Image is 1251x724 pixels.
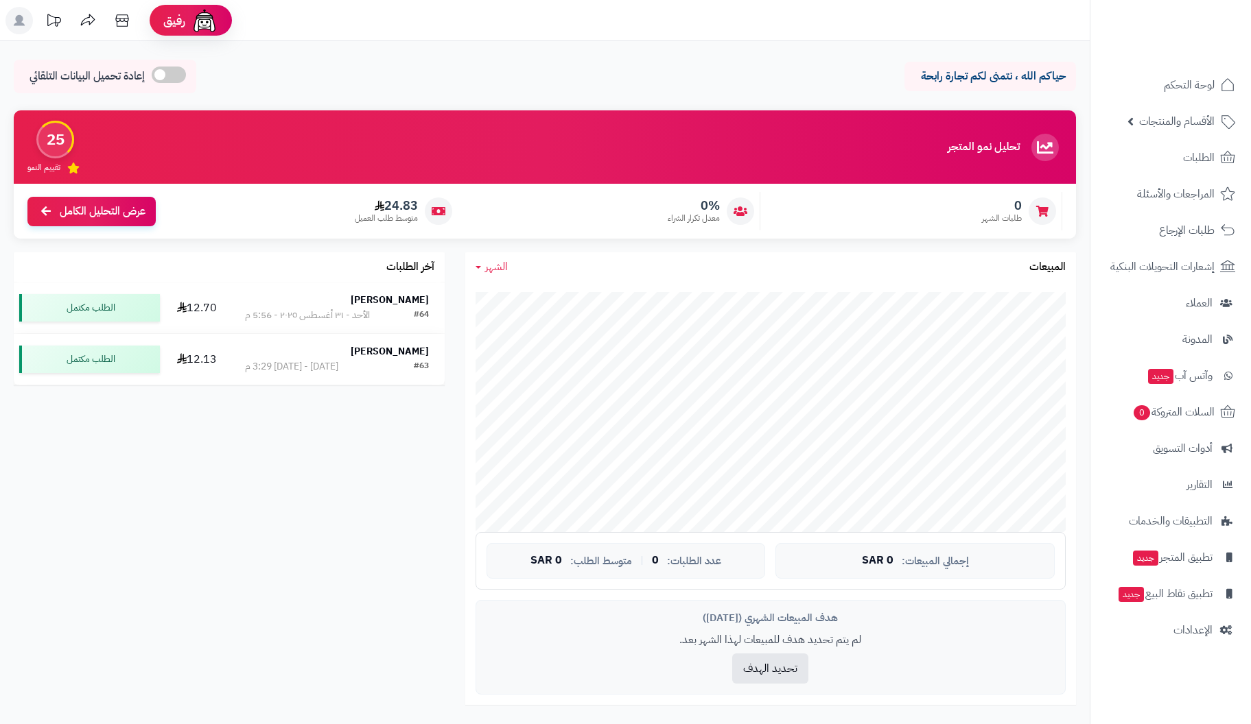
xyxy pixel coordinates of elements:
span: رفيق [163,12,185,29]
span: طلبات الإرجاع [1159,221,1215,240]
span: لوحة التحكم [1164,75,1215,95]
span: إجمالي المبيعات: [902,555,969,567]
a: طلبات الإرجاع [1099,214,1243,247]
span: 0 SAR [862,555,893,567]
span: إشعارات التحويلات البنكية [1110,257,1215,276]
h3: آخر الطلبات [386,261,434,274]
a: العملاء [1099,287,1243,319]
a: أدوات التسويق [1099,432,1243,465]
td: 12.13 [165,334,229,385]
span: 0 [1134,405,1150,420]
div: #63 [414,360,429,374]
span: 0 [982,198,1022,213]
span: الشهر [485,258,508,275]
h3: تحليل نمو المتجر [948,141,1020,154]
span: عرض التحليل الكامل [60,204,145,219]
span: الطلبات [1183,148,1215,167]
button: تحديد الهدف [732,653,808,684]
span: وآتس آب [1147,366,1213,385]
span: عدد الطلبات: [667,555,721,567]
a: تحديثات المنصة [36,7,71,38]
span: أدوات التسويق [1153,439,1213,458]
p: حياكم الله ، نتمنى لكم تجارة رابحة [915,69,1066,84]
a: عرض التحليل الكامل [27,197,156,226]
span: المدونة [1182,330,1213,349]
span: | [640,555,644,566]
span: جديد [1148,369,1173,384]
strong: [PERSON_NAME] [351,293,429,307]
span: التقارير [1186,475,1213,494]
div: [DATE] - [DATE] 3:29 م [245,360,338,374]
span: تطبيق المتجر [1132,548,1213,567]
a: الشهر [476,259,508,275]
span: طلبات الشهر [982,213,1022,224]
span: 0% [668,198,720,213]
span: الأقسام والمنتجات [1139,112,1215,131]
img: ai-face.png [191,7,218,34]
span: 0 SAR [530,555,562,567]
h3: المبيعات [1029,261,1066,274]
a: وآتس آبجديد [1099,359,1243,392]
a: التقارير [1099,468,1243,501]
a: المراجعات والأسئلة [1099,178,1243,210]
a: التطبيقات والخدمات [1099,505,1243,538]
div: الطلب مكتمل [19,294,160,322]
span: المراجعات والأسئلة [1137,184,1215,204]
a: إشعارات التحويلات البنكية [1099,250,1243,283]
span: العملاء [1186,293,1213,313]
td: 12.70 [165,282,229,333]
span: 24.83 [355,198,418,213]
div: هدف المبيعات الشهري ([DATE]) [487,611,1055,625]
div: الطلب مكتمل [19,346,160,373]
span: متوسط الطلب: [570,555,632,567]
a: السلات المتروكة0 [1099,396,1243,429]
a: تطبيق نقاط البيعجديد [1099,577,1243,610]
p: لم يتم تحديد هدف للمبيعات لهذا الشهر بعد. [487,632,1055,648]
span: تقييم النمو [27,162,60,173]
span: معدل تكرار الشراء [668,213,720,224]
span: الإعدادات [1173,620,1213,640]
span: متوسط طلب العميل [355,213,418,224]
span: جديد [1119,587,1144,602]
span: 0 [652,555,659,567]
a: المدونة [1099,323,1243,356]
a: الطلبات [1099,141,1243,174]
span: جديد [1133,551,1158,566]
div: #64 [414,309,429,322]
strong: [PERSON_NAME] [351,344,429,359]
span: السلات المتروكة [1132,402,1215,422]
a: الإعدادات [1099,614,1243,647]
span: التطبيقات والخدمات [1129,511,1213,531]
span: إعادة تحميل البيانات التلقائي [30,69,145,84]
span: تطبيق نقاط البيع [1117,584,1213,603]
a: لوحة التحكم [1099,69,1243,101]
a: تطبيق المتجرجديد [1099,541,1243,574]
div: الأحد - ٣١ أغسطس ٢٠٢٥ - 5:56 م [245,309,370,322]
